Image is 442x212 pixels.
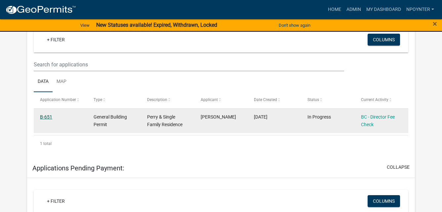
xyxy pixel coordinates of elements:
span: General Building Permit [94,114,127,127]
div: collapse [27,17,415,159]
datatable-header-cell: Applicant [194,92,248,108]
span: Applicant [201,97,218,102]
a: + Filter [42,34,70,46]
a: Home [325,3,344,16]
button: collapse [387,164,410,171]
button: Close [433,20,437,28]
a: Admin [344,3,364,16]
a: BC - Director Fee Check [361,114,395,127]
span: Status [307,97,319,102]
strong: New Statuses available! Expired, Withdrawn, Locked [96,22,217,28]
a: Data [34,71,53,92]
div: 1 total [34,135,408,152]
datatable-header-cell: Application Number [34,92,87,108]
h5: Applications Pending Payment: [32,164,124,172]
span: In Progress [307,114,331,120]
button: Columns [368,34,400,46]
input: Search for applications [34,58,344,71]
span: Shane Weist [201,114,236,120]
span: Application Number [40,97,76,102]
button: Columns [368,195,400,207]
button: Don't show again [276,20,313,31]
datatable-header-cell: Description [141,92,194,108]
a: + Filter [42,195,70,207]
span: Description [147,97,167,102]
span: Perry & Single Family Residence [147,114,182,127]
a: Npoynter [404,3,437,16]
a: View [78,20,92,31]
a: B-651 [40,114,52,120]
datatable-header-cell: Current Activity [355,92,408,108]
span: × [433,19,437,28]
a: Map [53,71,70,92]
datatable-header-cell: Date Created [248,92,301,108]
a: My Dashboard [364,3,404,16]
span: Type [94,97,102,102]
span: 08/21/2025 [254,114,267,120]
span: Current Activity [361,97,388,102]
span: Date Created [254,97,277,102]
datatable-header-cell: Type [87,92,141,108]
datatable-header-cell: Status [301,92,355,108]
